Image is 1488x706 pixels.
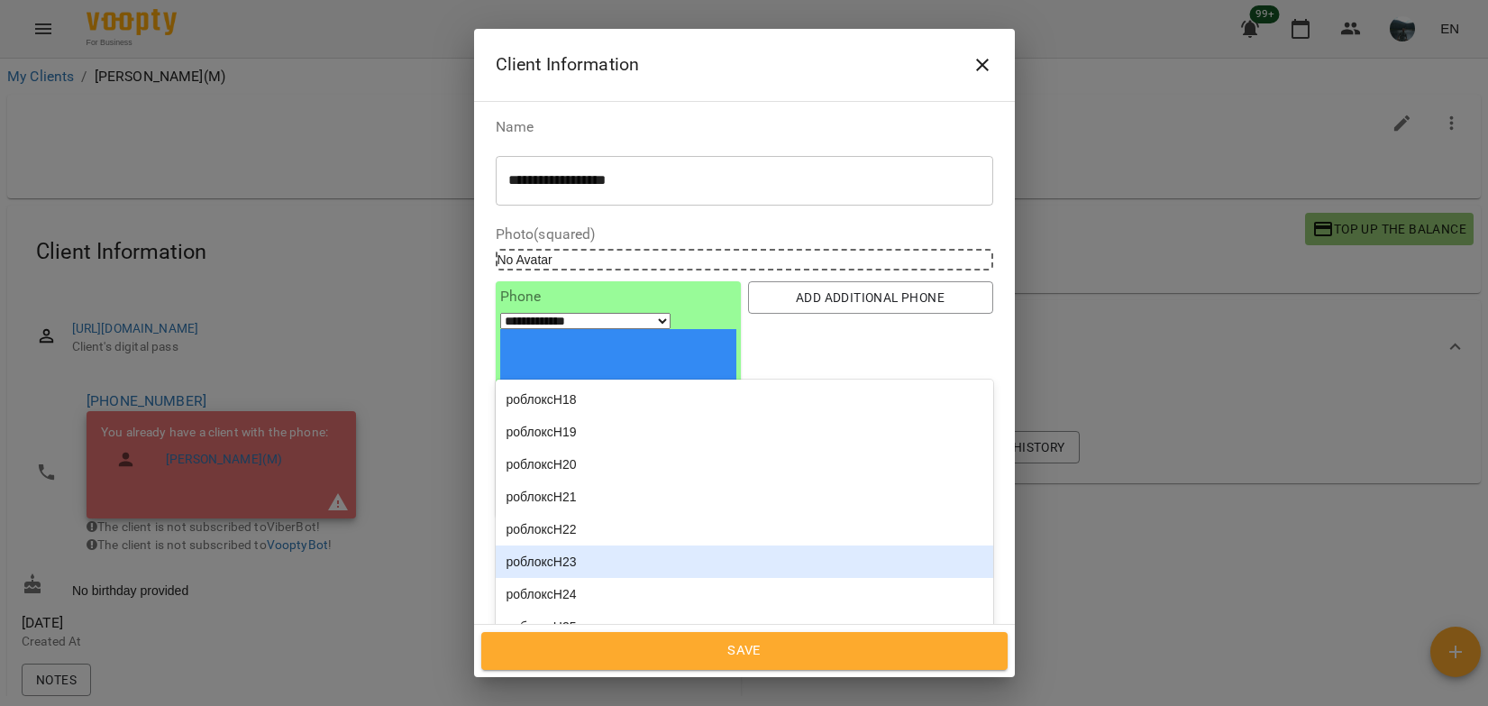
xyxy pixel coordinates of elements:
[961,43,1004,87] button: Close
[498,252,552,267] span: No Avatar
[496,513,993,546] div: роблоксН22
[496,383,993,416] div: роблоксН18
[496,578,993,610] div: роблоксН24
[762,287,979,308] span: Add additional phone
[500,313,671,329] select: Phone number country
[496,416,993,448] div: роблоксН19
[500,329,736,487] img: Ukraine
[496,546,993,578] div: роблоксН23
[496,610,993,643] div: роблоксН25
[496,481,993,513] div: роблоксН21
[496,227,993,242] label: Photo(squared)
[500,289,736,304] label: Phone
[496,448,993,481] div: роблоксН20
[748,281,993,314] button: Add additional phone
[496,120,993,134] label: Name
[501,639,988,663] span: Save
[496,50,640,78] h6: Client Information
[481,632,1008,670] button: Save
